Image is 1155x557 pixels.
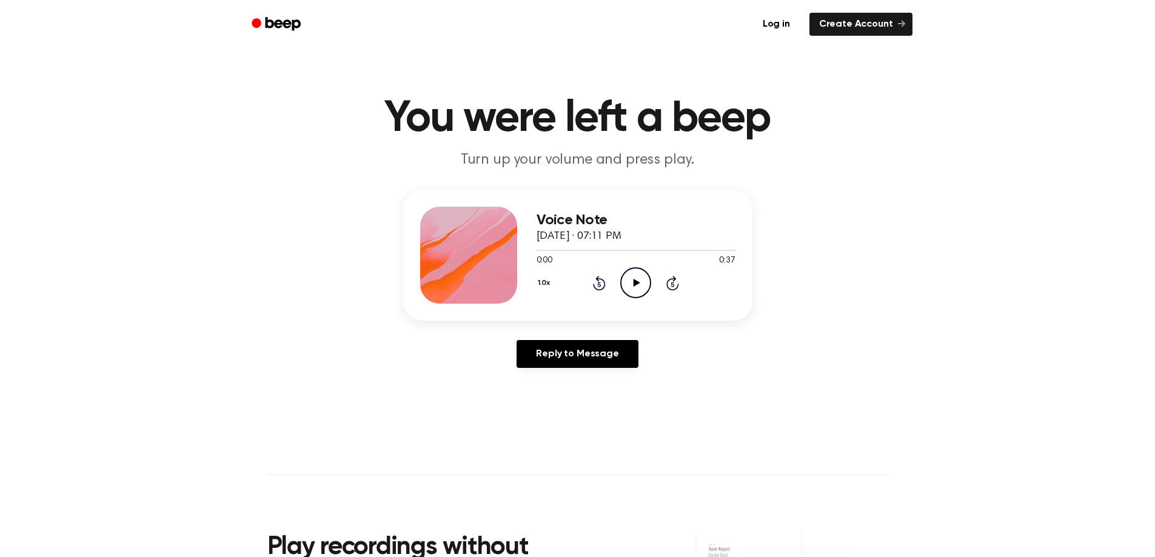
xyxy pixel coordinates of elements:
[345,150,811,170] p: Turn up your volume and press play.
[517,340,638,368] a: Reply to Message
[537,212,735,228] h3: Voice Note
[537,273,555,293] button: 1.0x
[719,255,735,267] span: 0:37
[809,13,912,36] a: Create Account
[537,255,552,267] span: 0:00
[751,10,802,38] a: Log in
[243,13,312,36] a: Beep
[537,231,621,242] span: [DATE] · 07:11 PM
[267,97,888,141] h1: You were left a beep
